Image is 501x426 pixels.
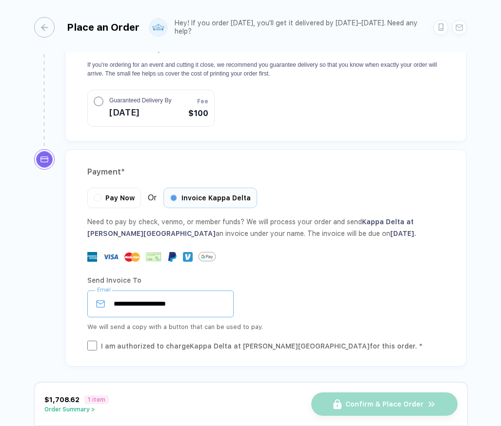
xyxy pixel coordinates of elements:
[44,396,80,404] span: $1,708.62
[87,90,215,127] button: Guaranteed Delivery By[DATE]Fee$100
[199,248,216,265] img: GPay
[87,216,444,239] div: Need to pay by check, venmo, or member funds? We will process your order and send an invoice unde...
[105,194,135,202] span: Pay Now
[109,105,171,120] span: [DATE]
[181,194,251,202] span: Invoice Kappa Delta
[175,19,419,36] div: Hey! If you order [DATE], you'll get it delivered by [DATE]–[DATE]. Need any help?
[124,249,140,265] img: master-card
[390,230,416,237] span: [DATE] .
[101,341,422,351] div: I am authorized to charge Kappa Delta at [PERSON_NAME][GEOGRAPHIC_DATA] for this order. *
[87,188,257,208] div: Or
[183,252,193,262] img: Venmo
[146,252,161,262] img: cheque
[67,21,140,33] div: Place an Order
[87,272,444,288] div: Send Invoice To
[103,249,119,265] img: visa
[87,188,141,208] div: Pay Now
[87,252,97,262] img: express
[44,406,109,413] button: Order Summary >
[84,395,109,404] span: 1 item
[163,188,257,208] div: Invoice Kappa Delta
[109,96,171,105] span: Guaranteed Delivery By
[197,97,208,106] span: Fee
[150,19,167,36] img: user profile
[188,108,208,119] span: $100
[167,252,177,262] img: Paypal
[87,321,444,333] div: We will send a copy with a button that can be used to pay.
[87,60,444,78] p: If you're ordering for an event and cutting it close, we recommend you guarantee delivery so that...
[87,164,444,180] div: Payment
